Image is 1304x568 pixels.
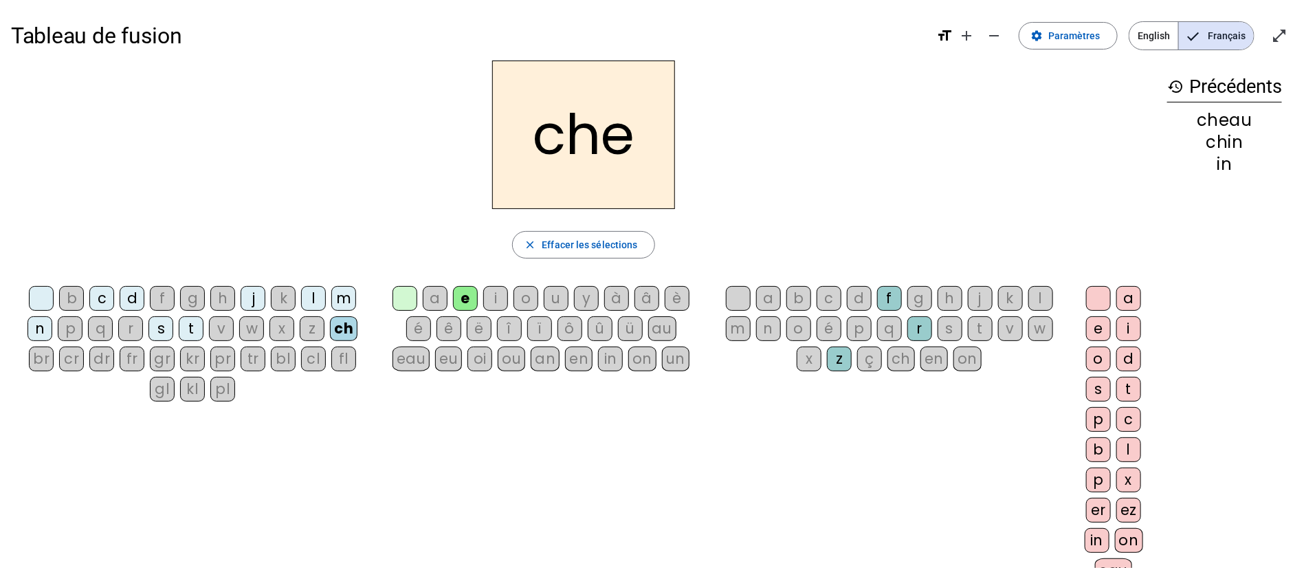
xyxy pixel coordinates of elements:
mat-icon: remove [986,28,1002,44]
mat-icon: open_in_full [1271,28,1288,44]
div: kl [180,377,205,402]
div: c [817,286,841,311]
div: i [1116,316,1141,341]
div: h [210,286,235,311]
div: x [797,347,821,371]
div: d [847,286,872,311]
div: fl [331,347,356,371]
div: j [968,286,993,311]
div: ü [618,316,643,341]
div: cr [59,347,84,371]
div: on [628,347,656,371]
div: er [1086,498,1111,523]
div: q [877,316,902,341]
div: a [1116,286,1141,311]
div: u [544,286,568,311]
button: Entrer en plein écran [1266,22,1293,50]
span: Français [1179,22,1254,50]
div: h [938,286,962,311]
div: o [513,286,538,311]
div: k [998,286,1023,311]
div: gr [150,347,175,371]
mat-icon: history [1167,78,1184,95]
button: Paramètres [1019,22,1118,50]
div: l [301,286,326,311]
h3: Précédents [1167,72,1282,102]
div: x [269,316,294,341]
div: z [300,316,324,341]
div: p [58,316,82,341]
h1: Tableau de fusion [11,14,925,58]
div: b [59,286,84,311]
div: cl [301,347,326,371]
div: en [565,347,593,371]
button: Effacer les sélections [512,231,654,259]
div: chin [1167,134,1282,151]
div: à [604,286,629,311]
div: f [877,286,902,311]
span: English [1129,22,1178,50]
div: g [180,286,205,311]
div: l [1116,437,1141,462]
div: oi [467,347,492,371]
div: o [1086,347,1111,371]
div: c [1116,407,1141,432]
div: i [483,286,508,311]
mat-icon: format_size [936,28,953,44]
div: ch [330,316,357,341]
div: m [726,316,751,341]
div: w [1028,316,1053,341]
div: ç [857,347,882,371]
mat-button-toggle-group: Language selection [1129,21,1255,50]
div: ï [527,316,552,341]
div: z [827,347,852,371]
div: dr [89,347,114,371]
div: s [148,316,173,341]
div: t [1116,377,1141,402]
div: pr [210,347,235,371]
div: ë [467,316,491,341]
div: û [588,316,612,341]
div: m [331,286,356,311]
div: kr [180,347,205,371]
button: Diminuer la taille de la police [980,22,1008,50]
div: ô [557,316,582,341]
div: d [120,286,144,311]
div: ch [887,347,915,371]
button: Augmenter la taille de la police [953,22,980,50]
div: b [1086,437,1111,462]
mat-icon: add [958,28,975,44]
div: î [497,316,522,341]
div: e [453,286,478,311]
div: q [88,316,113,341]
div: o [786,316,811,341]
div: cheau [1167,112,1282,129]
div: p [1086,468,1111,492]
div: gl [150,377,175,402]
div: pl [210,377,235,402]
div: k [271,286,296,311]
div: s [1086,377,1111,402]
div: r [907,316,932,341]
div: v [998,316,1023,341]
div: bl [271,347,296,371]
div: ê [436,316,461,341]
div: t [968,316,993,341]
div: d [1116,347,1141,371]
div: c [89,286,114,311]
div: on [953,347,982,371]
div: n [756,316,781,341]
div: s [938,316,962,341]
div: é [817,316,841,341]
div: v [209,316,234,341]
div: y [574,286,599,311]
div: n [27,316,52,341]
div: ez [1116,498,1141,523]
div: â [634,286,659,311]
div: ou [498,347,525,371]
mat-icon: close [524,239,536,251]
div: b [786,286,811,311]
div: è [665,286,689,311]
div: eau [393,347,430,371]
div: fr [120,347,144,371]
